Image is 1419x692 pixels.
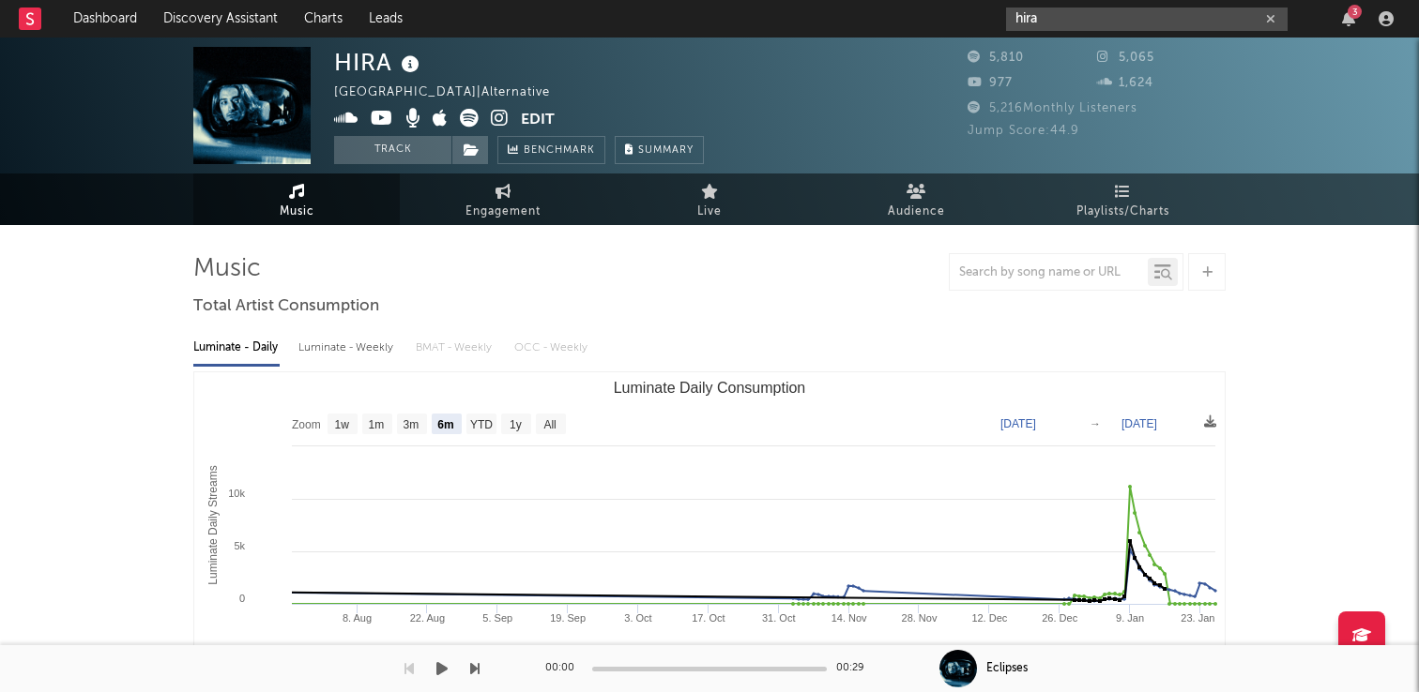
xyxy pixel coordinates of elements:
text: 3m [404,418,420,431]
span: Live [697,201,722,223]
a: Benchmark [497,136,605,164]
span: Benchmark [524,140,595,162]
text: 31. Oct [762,612,795,624]
text: 22. Aug [410,612,445,624]
div: 3 [1348,5,1362,19]
text: 1y [510,418,522,431]
text: 5. Sep [482,612,512,624]
span: Playlists/Charts [1076,201,1169,223]
div: Luminate - Weekly [298,332,397,364]
a: Live [606,173,813,225]
button: 3 [1342,11,1355,26]
input: Search by song name or URL [950,265,1148,280]
div: [GEOGRAPHIC_DATA] | Alternative [334,82,572,104]
text: All [543,418,556,431]
div: 00:29 [836,657,874,680]
text: → [1090,417,1101,430]
span: 5,810 [968,52,1024,64]
text: 0 [239,593,245,604]
text: 8. Aug [343,612,372,624]
text: 28. Nov [902,612,938,624]
text: 23. Jan [1181,612,1214,624]
button: Summary [615,136,704,164]
span: Engagement [465,201,541,223]
div: 00:00 [545,657,583,680]
text: 1w [335,418,350,431]
text: 3. Oct [624,612,651,624]
text: 14. Nov [832,612,867,624]
span: Summary [638,145,694,156]
text: Luminate Daily Consumption [614,380,806,396]
text: [DATE] [1121,417,1157,430]
text: 17. Oct [692,612,725,624]
a: Playlists/Charts [1019,173,1226,225]
text: 19. Sep [550,612,586,624]
text: 1m [369,418,385,431]
span: 5,216 Monthly Listeners [968,102,1137,114]
text: YTD [470,418,493,431]
button: Track [334,136,451,164]
span: Audience [888,201,945,223]
text: 6m [437,418,453,431]
a: Music [193,173,400,225]
span: Total Artist Consumption [193,295,379,318]
text: 26. Dec [1042,612,1077,624]
a: Audience [813,173,1019,225]
text: [DATE] [1000,417,1036,430]
div: HIRA [334,47,424,78]
div: Eclipses [986,660,1028,677]
text: 12. Dec [971,612,1007,624]
span: 1,624 [1097,77,1153,89]
text: Luminate Daily Streams [206,465,220,584]
a: Engagement [400,173,606,225]
text: Zoom [292,418,321,431]
span: Jump Score: 44.9 [968,125,1079,137]
span: 977 [968,77,1013,89]
div: Luminate - Daily [193,332,280,364]
span: 5,065 [1097,52,1154,64]
input: Search for artists [1006,8,1288,31]
button: Edit [521,109,555,132]
span: Music [280,201,314,223]
text: 5k [234,540,245,551]
text: 10k [228,488,245,499]
text: 9. Jan [1116,612,1144,624]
